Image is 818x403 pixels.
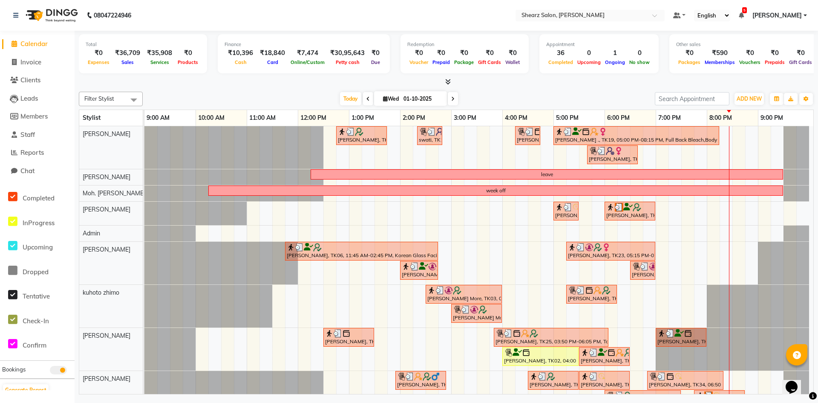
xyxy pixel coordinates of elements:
[83,289,119,296] span: kuhoto zhimo
[23,243,53,251] span: Upcoming
[83,246,130,253] span: [PERSON_NAME]
[2,75,72,85] a: Clients
[627,48,652,58] div: 0
[676,48,703,58] div: ₹0
[112,48,144,58] div: ₹36,709
[23,268,49,276] span: Dropped
[83,189,151,197] span: Moh. [PERSON_NAME] ...
[196,112,227,124] a: 10:00 AM
[401,93,444,105] input: 2025-10-01
[86,59,112,65] span: Expenses
[298,112,328,124] a: 12:00 PM
[401,262,437,278] div: [PERSON_NAME] More, TK03, 02:00 PM-02:45 PM, [PERSON_NAME] cleanup
[327,48,368,58] div: ₹30,95,643
[368,48,383,58] div: ₹0
[83,229,100,237] span: Admin
[575,48,603,58] div: 0
[486,187,506,194] div: week off
[94,3,131,27] b: 08047224946
[83,332,130,339] span: [PERSON_NAME]
[676,41,814,48] div: Other sales
[84,95,114,102] span: Filter Stylist
[176,48,200,58] div: ₹0
[3,384,49,396] button: Generate Report
[83,130,130,138] span: [PERSON_NAME]
[676,59,703,65] span: Packages
[20,112,48,120] span: Members
[23,219,55,227] span: InProgress
[23,292,50,300] span: Tentative
[541,171,553,178] div: leave
[737,59,763,65] span: Vouchers
[20,40,48,48] span: Calendar
[787,59,814,65] span: Gift Cards
[631,262,654,278] div: [PERSON_NAME], TK23, 06:30 PM-07:00 PM, Eyebrow threading,Full face threading
[349,112,376,124] a: 1:00 PM
[369,59,382,65] span: Due
[20,148,44,157] span: Reports
[605,112,632,124] a: 6:00 PM
[2,166,72,176] a: Chat
[2,58,72,67] a: Invoice
[20,58,41,66] span: Invoice
[763,59,787,65] span: Prepaids
[324,329,373,345] div: [PERSON_NAME], TK01, 12:30 PM-01:30 PM, Haircut By Master Stylist - [DEMOGRAPHIC_DATA]
[430,59,452,65] span: Prepaid
[2,130,72,140] a: Staff
[529,372,578,389] div: [PERSON_NAME], TK09, 04:30 PM-05:30 PM, Haircut By Master Stylist- [DEMOGRAPHIC_DATA]
[567,286,616,302] div: [PERSON_NAME], TK08, 05:15 PM-06:15 PM, Luxurious pedicure
[407,48,430,58] div: ₹0
[407,41,522,48] div: Redemption
[546,48,575,58] div: 36
[396,372,445,389] div: [PERSON_NAME], TK15, 01:55 PM-02:55 PM, Haircut By Master Stylist- [DEMOGRAPHIC_DATA]
[340,92,361,105] span: Today
[225,41,383,48] div: Finance
[787,48,814,58] div: ₹0
[337,128,386,144] div: [PERSON_NAME], TK06, 12:45 PM-01:45 PM, Glow Boost Facial (₹2500)
[144,112,172,124] a: 9:00 AM
[2,39,72,49] a: Calendar
[752,11,802,20] span: [PERSON_NAME]
[648,372,723,389] div: [PERSON_NAME], TK34, 06:50 PM-08:20 PM, Haircut By Master Stylist- [DEMOGRAPHIC_DATA],[PERSON_NAM...
[452,59,476,65] span: Package
[400,112,427,124] a: 2:00 PM
[86,48,112,58] div: ₹0
[503,59,522,65] span: Wallet
[737,48,763,58] div: ₹0
[554,128,718,144] div: [PERSON_NAME] ., TK19, 05:00 PM-08:15 PM, Full Back Bleach,Body Polishing
[20,94,38,102] span: Leads
[657,329,706,345] div: [PERSON_NAME], TK13, 07:00 PM-08:00 PM, Haircut By Master Stylist- [DEMOGRAPHIC_DATA]
[554,203,578,219] div: [PERSON_NAME] ., TK16, 05:00 PM-05:30 PM, Loreal Hair wash - Below Shoulder
[758,112,785,124] a: 9:00 PM
[334,59,362,65] span: Petty cash
[286,243,437,259] div: [PERSON_NAME], TK06, 11:45 AM-02:45 PM, Korean Glass Facial (₹7000),Full Hand D-tan (₹1200),Spark...
[247,112,278,124] a: 11:00 AM
[603,59,627,65] span: Ongoing
[503,112,530,124] a: 4:00 PM
[503,348,578,365] div: [PERSON_NAME], TK02, 04:00 PM-05:30 PM, Touch up -upto 2 inch -Majirel
[83,375,130,383] span: [PERSON_NAME]
[23,341,46,349] span: Confirm
[546,41,652,48] div: Appointment
[2,366,26,373] span: Bookings
[452,305,501,322] div: [PERSON_NAME] More, TK03, 03:00 PM-04:00 PM, Premium bombshell pedicure
[86,41,200,48] div: Total
[20,76,40,84] span: Clients
[2,94,72,104] a: Leads
[83,173,130,181] span: [PERSON_NAME]
[627,59,652,65] span: No show
[495,329,608,345] div: [PERSON_NAME], TK25, 03:50 PM-06:05 PM, Touch up -upto 2 inch -Majirel,Women blowdry below shoulder
[554,112,581,124] a: 5:00 PM
[256,48,288,58] div: ₹18,840
[407,59,430,65] span: Voucher
[603,48,627,58] div: 1
[567,243,654,259] div: [PERSON_NAME], TK23, 05:15 PM-07:00 PM, Full hand international wax,Full leg international wax,Ey...
[2,112,72,122] a: Members
[2,148,72,158] a: Reports
[381,96,401,102] span: Wed
[580,348,629,365] div: [PERSON_NAME], TK08, 05:30 PM-06:30 PM, Haircut By Master Stylist - [DEMOGRAPHIC_DATA]
[782,369,809,394] iframe: chat widget
[707,112,734,124] a: 8:00 PM
[430,48,452,58] div: ₹0
[575,59,603,65] span: Upcoming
